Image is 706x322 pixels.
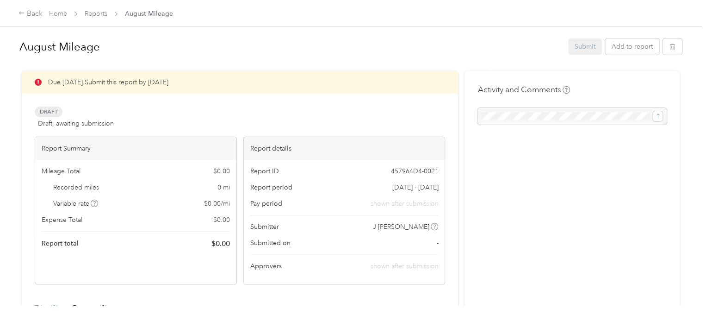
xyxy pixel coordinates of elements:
[38,119,114,128] span: Draft, awaiting submission
[244,137,445,160] div: Report details
[217,183,230,192] span: 0 mi
[370,199,438,208] span: shown after submission
[477,84,570,95] h4: Activity and Comments
[250,222,279,232] span: Submitter
[373,222,429,232] span: J [PERSON_NAME]
[35,107,62,117] span: Draft
[35,137,236,160] div: Report Summary
[35,303,58,313] div: Trips (0)
[436,238,438,248] span: -
[19,36,562,58] h1: August Mileage
[213,166,230,176] span: $ 0.00
[250,183,292,192] span: Report period
[213,215,230,225] span: $ 0.00
[22,71,458,94] div: Due [DATE]. Submit this report by [DATE]
[85,10,107,18] a: Reports
[211,238,230,249] span: $ 0.00
[250,199,282,208] span: Pay period
[204,199,230,208] span: $ 0.00 / mi
[42,166,81,176] span: Mileage Total
[250,238,291,248] span: Submitted on
[42,215,82,225] span: Expense Total
[370,262,438,270] span: shown after submission
[53,183,99,192] span: Recorded miles
[49,10,67,18] a: Home
[73,303,107,313] div: Expense (0)
[392,183,438,192] span: [DATE] - [DATE]
[250,261,282,271] span: Approvers
[125,9,173,19] span: August Mileage
[654,270,706,322] iframe: Everlance-gr Chat Button Frame
[19,8,43,19] div: Back
[250,166,279,176] span: Report ID
[42,239,79,248] span: Report total
[390,166,438,176] span: 457964D4-0021
[53,199,99,208] span: Variable rate
[605,38,659,55] button: Add to report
